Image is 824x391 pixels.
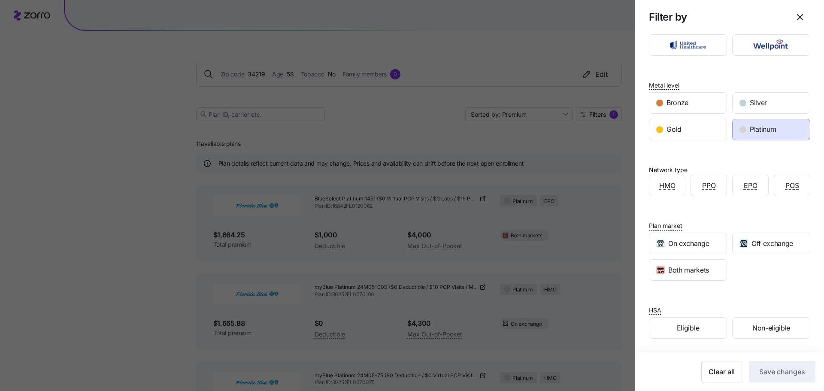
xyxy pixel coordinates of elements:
h1: Filter by [649,10,687,24]
span: Eligible [677,323,699,333]
span: Gold [666,124,682,135]
span: Plan market [649,221,682,230]
span: Non-eligible [752,323,790,333]
span: Save changes [759,367,805,377]
span: Metal level [649,81,679,90]
span: On exchange [668,238,709,249]
div: Network type [649,165,688,175]
span: HMO [659,180,676,191]
span: Bronze [666,97,688,108]
span: PPO [702,180,716,191]
span: Both markets [668,265,709,276]
button: Save changes [749,361,815,382]
span: Silver [750,97,767,108]
span: HSA [649,306,661,315]
span: Clear all [709,367,735,377]
span: Platinum [750,124,776,135]
span: Off exchange [751,238,793,249]
span: EPO [744,180,757,191]
img: Wellpoint [740,36,803,54]
button: Clear all [701,361,742,382]
span: POS [785,180,799,191]
img: UnitedHealthcare [657,36,720,54]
